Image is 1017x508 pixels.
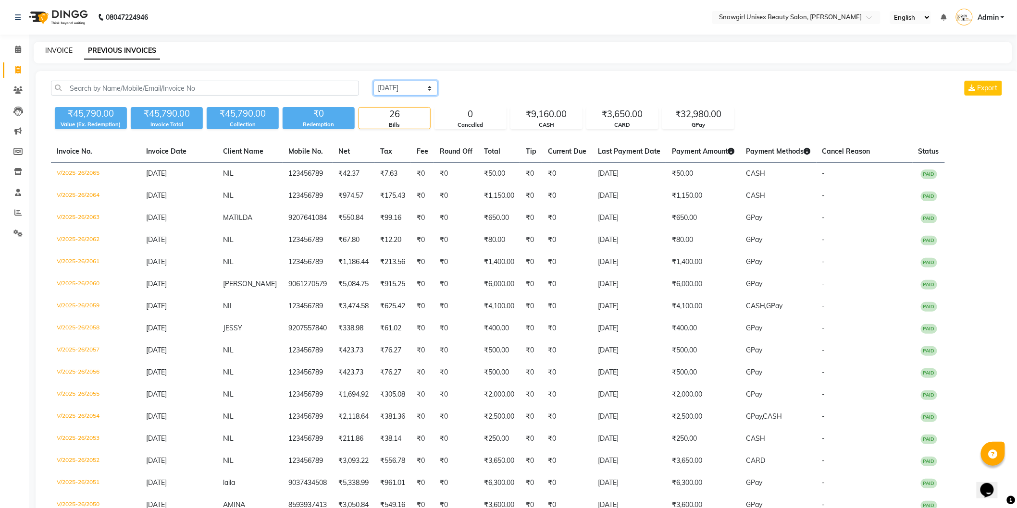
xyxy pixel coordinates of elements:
div: GPay [663,121,734,129]
td: ₹0 [434,185,478,207]
div: 26 [359,108,430,121]
td: ₹550.84 [333,207,374,229]
td: ₹500.00 [666,362,740,384]
td: ₹0 [434,450,478,472]
td: ₹50.00 [666,163,740,185]
span: GPay [746,390,762,399]
td: ₹0 [542,229,592,251]
span: [DATE] [146,478,167,487]
td: ₹0 [520,207,542,229]
td: ₹99.16 [374,207,411,229]
td: ₹974.57 [333,185,374,207]
a: INVOICE [45,46,73,55]
td: [DATE] [592,163,666,185]
div: Value (Ex. Redemption) [55,121,127,129]
td: ₹400.00 [478,317,520,339]
span: NIL [223,368,234,376]
td: ₹0 [520,450,542,472]
td: ₹0 [542,339,592,362]
td: ₹6,300.00 [666,472,740,494]
td: ₹211.86 [333,428,374,450]
img: logo [25,4,90,31]
td: ₹80.00 [478,229,520,251]
td: ₹0 [542,273,592,295]
span: GPay [746,279,762,288]
td: 123456789 [283,163,333,185]
span: CASH [746,169,765,178]
td: ₹0 [434,317,478,339]
span: Client Name [223,147,263,156]
td: 123456789 [283,295,333,317]
td: ₹0 [520,339,542,362]
td: [DATE] [592,273,666,295]
span: CASH [763,412,782,421]
span: - [822,257,825,266]
span: - [822,456,825,465]
span: NIL [223,390,234,399]
td: ₹0 [520,273,542,295]
td: ₹423.73 [333,362,374,384]
td: ₹3,650.00 [666,450,740,472]
td: V/2025-26/2053 [51,428,140,450]
td: ₹1,400.00 [478,251,520,273]
span: Export [978,84,998,92]
td: ₹500.00 [666,339,740,362]
span: - [822,478,825,487]
td: 9061270579 [283,273,333,295]
td: ₹0 [411,472,434,494]
td: ₹4,100.00 [478,295,520,317]
td: ₹0 [542,251,592,273]
td: ₹423.73 [333,339,374,362]
span: [PERSON_NAME] [223,279,277,288]
span: NIL [223,191,234,200]
td: [DATE] [592,384,666,406]
td: 123456789 [283,339,333,362]
span: JESSY [223,324,242,332]
span: Status [918,147,939,156]
td: ₹650.00 [666,207,740,229]
td: 123456789 [283,406,333,428]
td: V/2025-26/2054 [51,406,140,428]
span: NIL [223,412,234,421]
span: NIL [223,235,234,244]
td: V/2025-26/2051 [51,472,140,494]
a: PREVIOUS INVOICES [84,42,160,60]
td: V/2025-26/2064 [51,185,140,207]
td: ₹0 [411,384,434,406]
button: Export [965,81,1002,96]
span: NIL [223,302,234,310]
span: Fee [417,147,428,156]
span: Total [484,147,500,156]
td: ₹0 [411,317,434,339]
span: - [822,279,825,288]
div: 0 [435,108,506,121]
span: [DATE] [146,434,167,443]
div: Collection [207,121,279,129]
td: [DATE] [592,185,666,207]
td: ₹12.20 [374,229,411,251]
span: PAID [921,412,937,422]
span: PAID [921,435,937,444]
td: ₹0 [520,251,542,273]
td: ₹0 [434,472,478,494]
td: ₹0 [434,229,478,251]
span: [DATE] [146,346,167,354]
td: ₹0 [542,406,592,428]
td: ₹0 [542,384,592,406]
td: V/2025-26/2056 [51,362,140,384]
td: ₹50.00 [478,163,520,185]
td: ₹305.08 [374,384,411,406]
td: 123456789 [283,185,333,207]
span: Current Due [548,147,586,156]
td: ₹0 [411,185,434,207]
td: ₹0 [542,317,592,339]
span: [DATE] [146,302,167,310]
td: ₹76.27 [374,339,411,362]
td: ₹2,118.64 [333,406,374,428]
span: Payment Methods [746,147,811,156]
td: 123456789 [283,251,333,273]
span: PAID [921,236,937,245]
td: ₹500.00 [478,362,520,384]
td: ₹0 [434,163,478,185]
td: V/2025-26/2060 [51,273,140,295]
